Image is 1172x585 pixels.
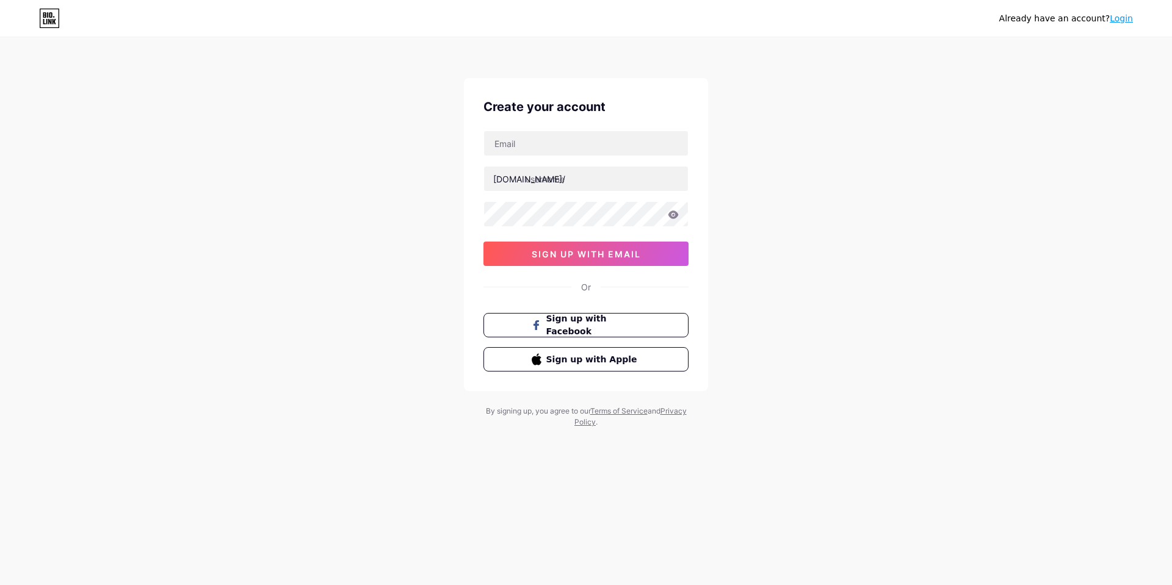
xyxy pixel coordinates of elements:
button: Sign up with Apple [483,347,689,371]
span: Sign up with Apple [546,353,641,366]
div: Already have an account? [999,12,1133,25]
div: Or [581,281,591,293]
div: By signing up, you agree to our and . [482,406,690,428]
button: Sign up with Facebook [483,313,689,337]
span: sign up with email [532,249,641,259]
input: username [484,167,688,191]
div: [DOMAIN_NAME]/ [493,173,565,185]
a: Terms of Service [590,406,648,415]
input: Email [484,131,688,156]
span: Sign up with Facebook [546,312,641,338]
div: Create your account [483,98,689,116]
button: sign up with email [483,242,689,266]
a: Login [1110,13,1133,23]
